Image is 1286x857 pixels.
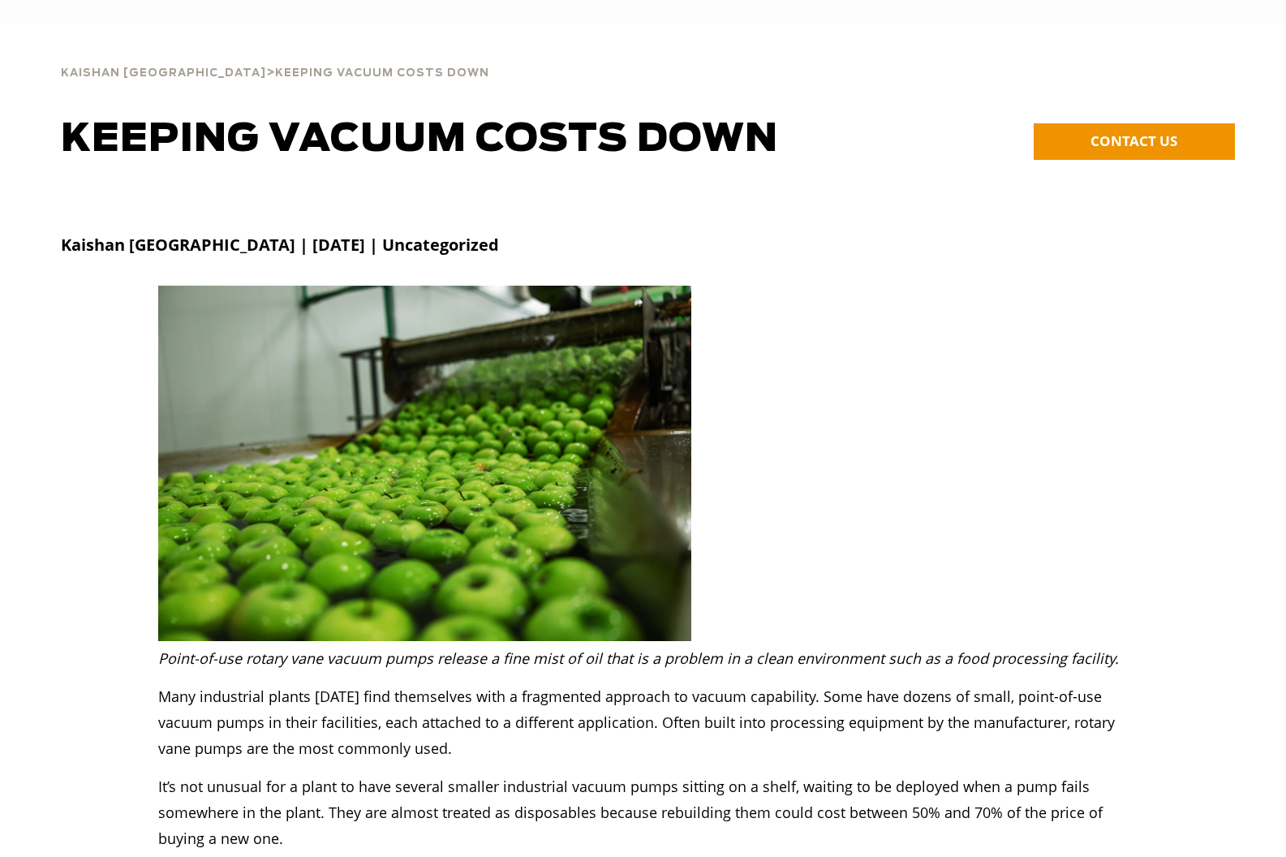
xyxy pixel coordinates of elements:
span: Kaishan [GEOGRAPHIC_DATA] [61,68,266,79]
a: Keeping Vacuum Costs Down [275,65,489,80]
em: Point-of-use rotary vane vacuum pumps release a fine mist of oil that is a problem in a clean env... [158,648,1119,668]
span: Keeping Vacuum Costs Down [275,68,489,79]
p: Many industrial plants [DATE] find themselves with a fragmented approach to vacuum capability. So... [158,683,1127,761]
a: CONTACT US [1034,123,1235,160]
div: > [61,49,489,86]
p: It’s not unusual for a plant to have several smaller industrial vacuum pumps sitting on a shelf, ... [158,773,1127,851]
strong: Kaishan [GEOGRAPHIC_DATA] | [DATE] | Uncategorized [61,234,499,256]
img: Keeping Vacuum Costs Down [158,286,691,641]
h1: Keeping Vacuum Costs Down [61,117,929,162]
span: CONTACT US [1090,131,1177,150]
a: Kaishan [GEOGRAPHIC_DATA] [61,65,266,80]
